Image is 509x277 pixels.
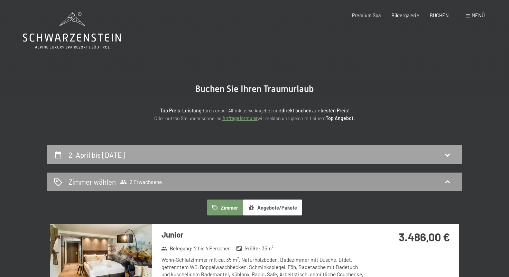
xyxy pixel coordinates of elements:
[195,84,314,94] span: Buchen Sie Ihren Traumurlaub
[472,12,485,18] span: Menü
[391,12,419,18] a: Bildergalerie
[68,177,116,187] h2: Zimmer wählen
[281,108,312,113] strong: direkt buchen
[262,245,274,252] span: 35 m²
[194,245,231,252] span: 2 bis 4 Personen
[207,200,243,215] button: Zimmer
[160,108,202,113] strong: Top Preis-Leistung
[161,229,367,240] h3: Junior
[236,245,260,252] strong: Größe :
[222,115,258,121] a: Anfrageformular
[352,12,381,18] a: Premium Spa
[68,150,125,159] h2: 2. April bis [DATE]
[102,107,407,122] p: durch unser All-inklusive Angebot und zum ! Oder nutzen Sie unser schnelles wir melden uns gleich...
[430,12,449,18] a: BUCHEN
[321,108,348,113] strong: besten Preis
[326,115,355,121] strong: Top Angebot.
[243,200,302,215] button: Angebote/Pakete
[161,245,193,252] strong: Belegung :
[120,178,162,185] span: 2 Erwachsene
[399,230,450,243] strong: 3.486,00 €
